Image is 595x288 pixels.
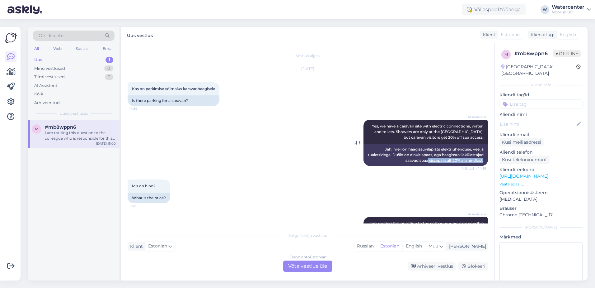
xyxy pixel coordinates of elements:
div: All [33,45,40,53]
p: Kliendi telefon [499,149,583,156]
span: AI Assistent [463,115,486,119]
a: WatercenterNoorus OÜ [552,5,591,15]
div: [DATE] 15:00 [96,141,116,146]
div: Estonian to Estonian [289,254,326,260]
span: AI Assistent [463,212,486,217]
div: Minu vestlused [34,65,65,72]
img: Askly Logo [5,32,17,44]
p: Kliendi nimi [499,111,583,118]
span: Uued vestlused [59,111,88,116]
div: I am routing this question to the colleague who is responsible for this topic. The reply might ta... [45,130,116,141]
div: Arhiveeri vestlus [408,262,456,271]
span: Muu [429,243,438,249]
div: Blokeeri [458,262,488,271]
p: Vaata edasi ... [499,181,583,187]
div: Tiimi vestlused [34,74,65,80]
div: 3 [105,74,113,80]
div: 1 [105,57,113,63]
span: m [35,127,38,131]
div: Russian [354,242,377,251]
div: Estonian [377,242,402,251]
div: Arhiveeritud [34,100,60,106]
div: Klienditugi [528,31,555,38]
div: W [541,5,549,14]
div: Vestlus algas [128,53,488,59]
div: [GEOGRAPHIC_DATA], [GEOGRAPHIC_DATA] [501,64,576,77]
p: Kliendi tag'id [499,92,583,98]
div: Valige keel ja vastake [128,233,488,238]
div: English [402,242,425,251]
div: Väljaspool tööaega [462,4,526,15]
a: [URL][DOMAIN_NAME] [499,173,548,179]
span: I am routing this question to the colleague who is responsible for this topic. The reply might ta... [368,221,485,237]
div: 0 [104,65,113,72]
span: Mis on hind? [132,184,156,188]
p: Kliendi email [499,132,583,138]
div: Socials [74,45,90,53]
div: Noorus OÜ [552,10,584,15]
span: Estonian [501,31,520,38]
span: Yes, we have a caravan site with electric connections, water, and toilets. Showers are only at th... [372,124,485,140]
p: Klienditeekond [499,166,583,173]
span: Kas on parkimise võimalus karavanhaagisele [132,86,215,91]
div: Web [52,45,63,53]
div: Email [101,45,115,53]
div: Watercenter [552,5,584,10]
div: Võta vestlus üle [283,261,332,272]
span: Offline [553,50,581,57]
div: Küsi meiliaadressi [499,138,544,146]
span: 15:00 [129,204,153,208]
div: [DATE] [128,66,488,72]
span: Nähtud ✓ 14:59 [462,166,486,171]
span: 14:59 [129,106,153,111]
div: Kliendi info [499,82,583,88]
span: Estonian [148,243,167,250]
span: m [504,52,508,57]
div: Klient [128,243,143,250]
p: Chrome [TECHNICAL_ID] [499,212,583,218]
div: Küsi telefoninumbrit [499,156,550,164]
div: [PERSON_NAME] [447,243,486,250]
p: Brauser [499,205,583,212]
span: #mb8wppn6 [45,124,76,130]
div: Is there parking for a caravan? [128,95,219,106]
p: [MEDICAL_DATA] [499,196,583,203]
div: Kõik [34,91,43,97]
p: Märkmed [499,234,583,240]
input: Lisa nimi [500,121,575,127]
label: Uus vestlus [127,31,153,39]
div: What is the price? [128,193,170,203]
p: Operatsioonisüsteem [499,190,583,196]
span: Otsi kliente [39,32,63,39]
input: Lisa tag [499,99,583,109]
div: Jah, meil on haagissuvilaplats elektriühenduse, vee ja tualettidega. Dušid on ainult spaas, aga h... [363,144,488,166]
div: [PERSON_NAME] [499,224,583,230]
div: Uus [34,57,42,63]
div: Klient [480,31,495,38]
div: AI Assistent [34,83,57,89]
div: # mb8wppn6 [514,50,553,57]
span: English [560,31,576,38]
